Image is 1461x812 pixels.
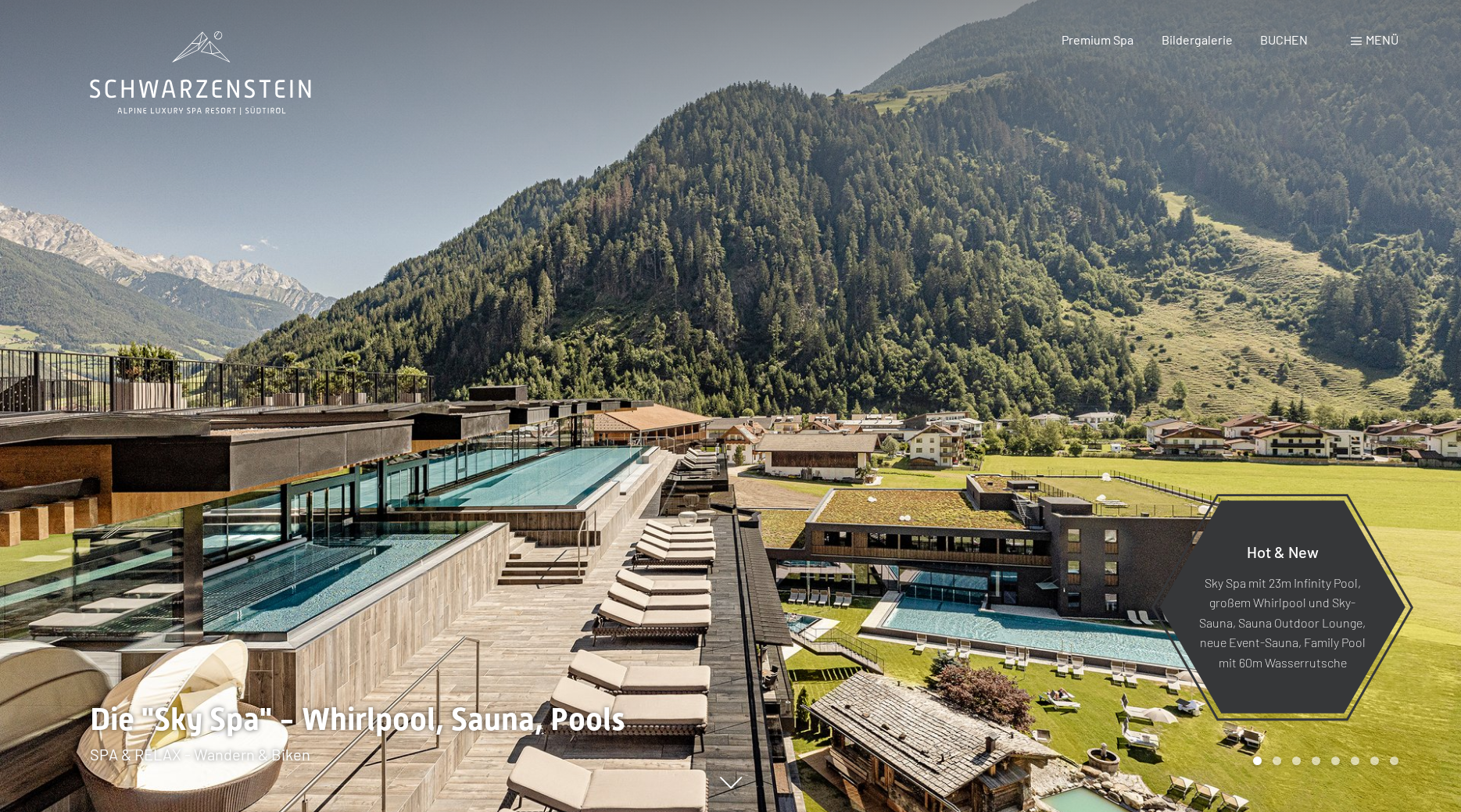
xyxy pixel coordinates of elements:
a: BUCHEN [1260,32,1308,47]
div: Carousel Pagination [1248,757,1398,765]
div: Carousel Page 1 (Current Slide) [1253,757,1262,765]
a: Bildergalerie [1162,32,1233,47]
p: Sky Spa mit 23m Infinity Pool, großem Whirlpool und Sky-Sauna, Sauna Outdoor Lounge, neue Event-S... [1198,572,1367,672]
div: Carousel Page 6 [1351,757,1359,765]
div: Carousel Page 5 [1331,757,1340,765]
div: Carousel Page 8 [1390,757,1398,765]
div: Carousel Page 4 [1312,757,1320,765]
div: Carousel Page 2 [1273,757,1281,765]
span: Hot & New [1247,542,1319,560]
span: Menü [1366,32,1398,47]
div: Carousel Page 7 [1370,757,1379,765]
a: Premium Spa [1062,32,1133,47]
a: Hot & New Sky Spa mit 23m Infinity Pool, großem Whirlpool und Sky-Sauna, Sauna Outdoor Lounge, ne... [1158,499,1406,714]
div: Carousel Page 3 [1292,757,1301,765]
